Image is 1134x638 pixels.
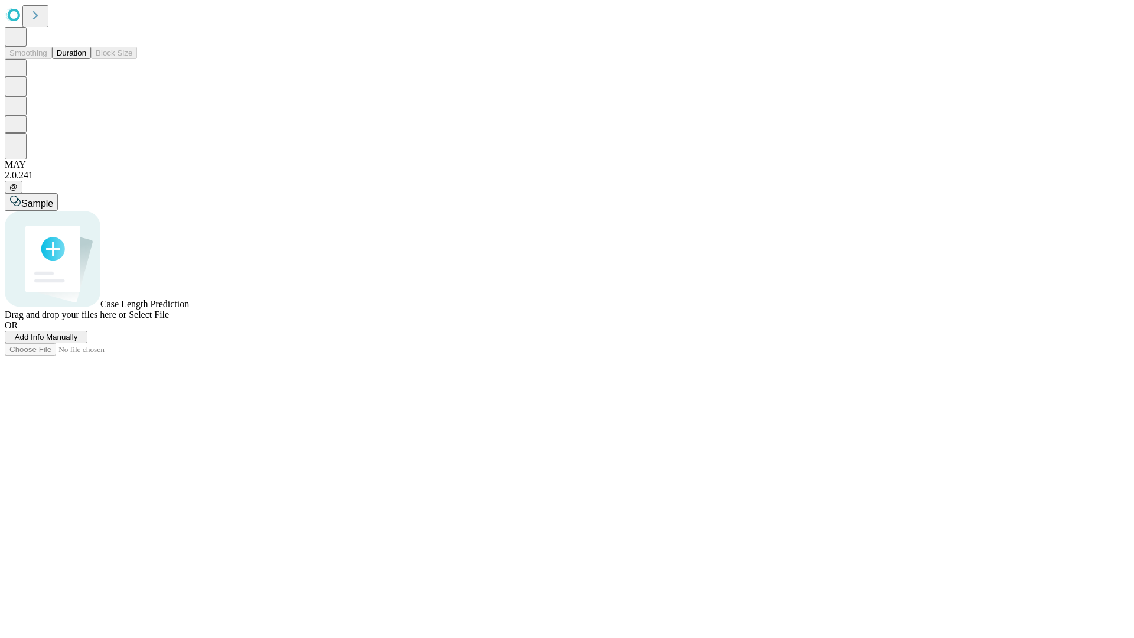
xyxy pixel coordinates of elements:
[21,198,53,209] span: Sample
[5,159,1129,170] div: MAY
[15,333,78,341] span: Add Info Manually
[5,47,52,59] button: Smoothing
[52,47,91,59] button: Duration
[5,181,22,193] button: @
[5,170,1129,181] div: 2.0.241
[9,183,18,191] span: @
[91,47,137,59] button: Block Size
[129,310,169,320] span: Select File
[5,320,18,330] span: OR
[5,193,58,211] button: Sample
[5,331,87,343] button: Add Info Manually
[100,299,189,309] span: Case Length Prediction
[5,310,126,320] span: Drag and drop your files here or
